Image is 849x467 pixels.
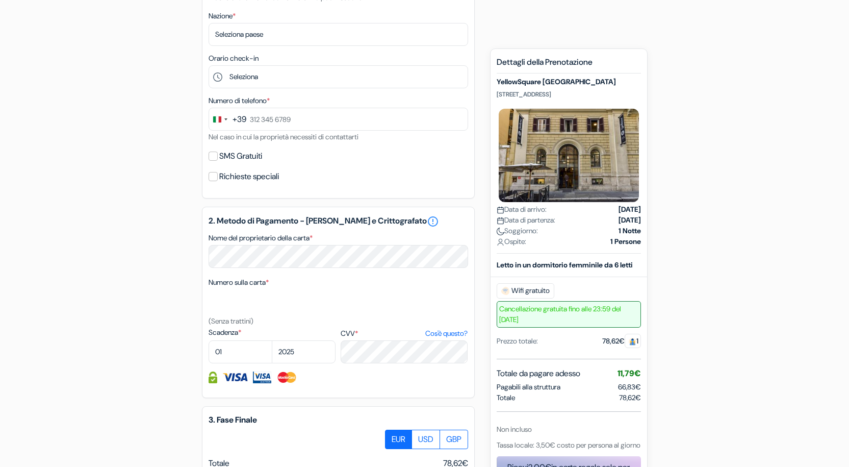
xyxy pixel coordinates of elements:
[341,328,468,339] label: CVV
[209,277,269,288] label: Numero sulla carta
[610,236,641,247] strong: 1 Persone
[497,78,641,86] h5: YellowSquare [GEOGRAPHIC_DATA]
[618,382,641,391] span: 66,83€
[497,236,526,247] span: Ospite:
[209,132,358,141] small: Nel caso in cui la proprietà necessiti di contattarti
[497,204,547,215] span: Data di arrivo:
[209,316,253,326] small: (Senza trattini)
[602,336,641,347] div: 78,62€
[219,149,262,163] label: SMS Gratuiti
[222,372,248,383] img: Visa
[276,372,297,383] img: Master Card
[497,283,554,299] span: Wifi gratuito
[629,338,636,346] img: guest.svg
[497,228,504,235] img: moon.svg
[497,90,641,99] p: [STREET_ADDRESS]
[209,108,468,131] input: 312 345 6789
[209,233,313,243] label: Nome del proprietario della carta
[497,260,633,269] b: Letto in un dormitorio femminile da 6 letti
[497,57,641,73] h5: Dettagli della Prenotazione
[497,367,580,380] span: Totale da pagare adesso
[497,336,538,347] div: Prezzo totale:
[209,108,246,130] button: Change country, selected Italy (+39)
[411,430,440,449] label: USD
[440,430,468,449] label: GBP
[209,53,259,64] label: Orario check-in
[209,415,468,425] h5: 3. Fase Finale
[427,215,439,228] a: error_outline
[209,11,236,21] label: Nazione
[209,327,336,338] label: Scadenza
[233,113,246,126] div: +39
[497,392,515,403] span: Totale
[497,217,504,225] img: calendar.svg
[209,372,217,383] img: Le informazioni della carta di credito sono codificate e criptate
[385,430,412,449] label: EUR
[425,328,468,339] a: Cos'è questo?
[253,372,271,383] img: Visa Electron
[209,215,468,228] h5: 2. Metodo di Pagamento - [PERSON_NAME] e Crittografato
[625,334,641,348] span: 1
[619,204,641,215] strong: [DATE]
[385,430,468,449] div: Basic radio toggle button group
[618,368,641,379] span: 11,79€
[619,215,641,226] strong: [DATE]
[497,301,641,328] span: Cancellazione gratuita fino alle 23:59 del [DATE]
[209,95,270,106] label: Numero di telefono
[497,238,504,246] img: user_icon.svg
[497,226,538,236] span: Soggiorno:
[497,215,555,226] span: Data di partenza:
[619,392,641,403] span: 78,62€
[497,440,640,450] span: Tassa locale: 3,50€ costo per persona al giorno
[497,424,641,435] div: Non incluso
[219,169,279,184] label: Richieste speciali
[497,206,504,214] img: calendar.svg
[497,382,560,392] span: Pagabili alla struttura
[501,287,509,295] img: free_wifi.svg
[619,226,641,236] strong: 1 Notte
